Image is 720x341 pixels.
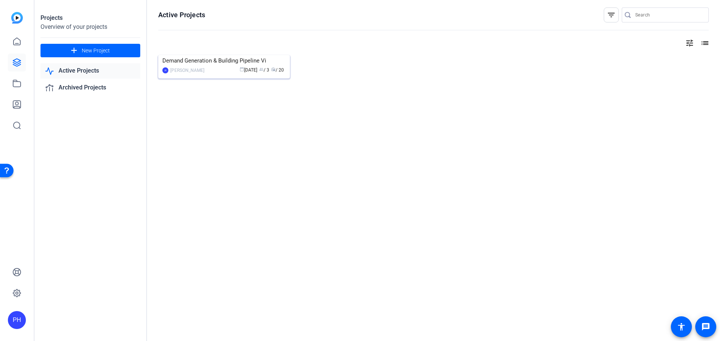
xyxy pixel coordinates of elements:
div: PH [8,311,26,329]
span: group [259,67,264,71]
input: Search [635,10,703,19]
mat-icon: accessibility [677,322,686,331]
span: New Project [82,47,110,55]
div: [PERSON_NAME] [170,67,204,74]
h1: Active Projects [158,10,205,19]
span: [DATE] [240,67,257,73]
span: / 3 [259,67,269,73]
span: radio [271,67,276,71]
mat-icon: list [700,39,709,48]
a: Archived Projects [40,80,140,95]
div: Overview of your projects [40,22,140,31]
mat-icon: filter_list [607,10,616,19]
div: Demand Generation & Building Pipeline Vi [162,55,286,66]
span: calendar_today [240,67,244,71]
mat-icon: message [701,322,710,331]
div: JB [162,67,168,73]
div: Projects [40,13,140,22]
mat-icon: add [69,46,79,55]
img: blue-gradient.svg [11,12,23,24]
a: Active Projects [40,63,140,79]
mat-icon: tune [685,39,694,48]
span: / 20 [271,67,284,73]
button: New Project [40,44,140,57]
